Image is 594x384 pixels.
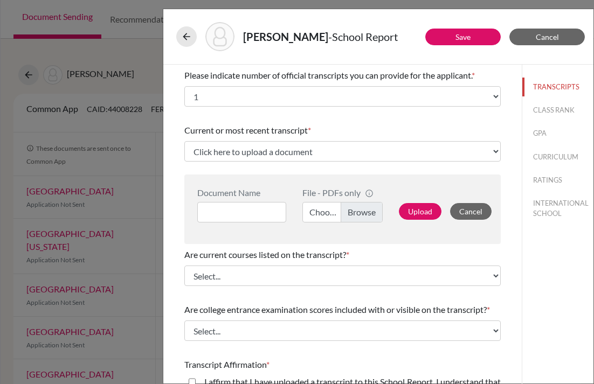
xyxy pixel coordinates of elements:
[522,148,593,166] button: CURRICULUM
[184,249,346,260] span: Are current courses listed on the transcript?
[197,187,286,198] div: Document Name
[184,304,487,315] span: Are college entrance examination scores included with or visible on the transcript?
[522,78,593,96] button: TRANSCRIPTS
[302,187,383,198] div: File - PDFs only
[365,189,374,198] span: info
[328,30,398,43] span: - School Report
[184,70,472,80] span: Please indicate number of official transcripts you can provide for the applicant.
[450,203,492,220] button: Cancel
[399,203,441,220] button: Upload
[522,194,593,223] button: INTERNATIONAL SCHOOL
[522,101,593,120] button: CLASS RANK
[522,171,593,190] button: RATINGS
[184,125,308,135] span: Current or most recent transcript
[302,202,383,222] label: Choose file
[184,359,266,369] span: Transcript Affirmation
[243,30,328,43] strong: [PERSON_NAME]
[522,124,593,143] button: GPA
